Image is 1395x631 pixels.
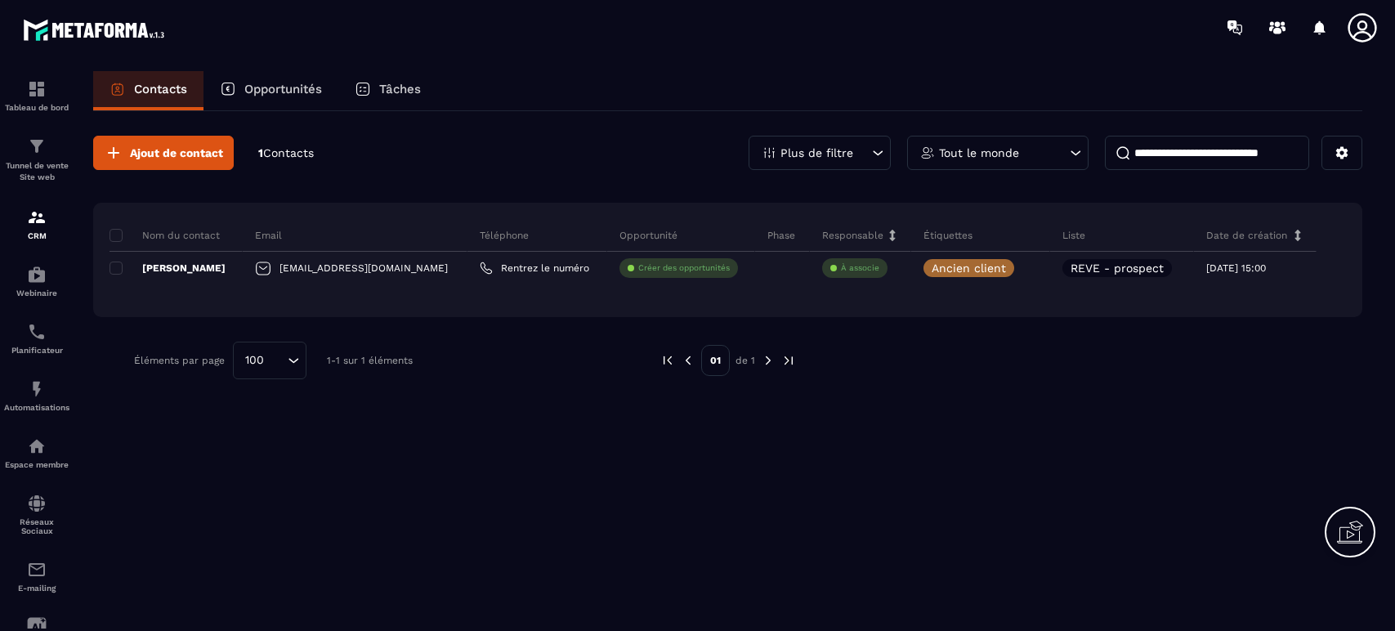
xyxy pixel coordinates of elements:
[93,136,234,170] button: Ajout de contact
[1071,262,1164,274] p: REVE - prospect
[822,229,883,242] p: Responsable
[263,146,314,159] span: Contacts
[480,229,529,242] p: Téléphone
[4,289,69,298] p: Webinaire
[660,353,675,368] img: prev
[4,160,69,183] p: Tunnel de vente Site web
[4,517,69,535] p: Réseaux Sociaux
[338,71,437,110] a: Tâches
[327,355,413,366] p: 1-1 sur 1 éléments
[1206,229,1287,242] p: Date de création
[93,71,203,110] a: Contacts
[4,231,69,240] p: CRM
[1206,262,1266,274] p: [DATE] 15:00
[4,424,69,481] a: automationsautomationsEspace membre
[27,436,47,456] img: automations
[270,351,284,369] input: Search for option
[4,403,69,412] p: Automatisations
[27,79,47,99] img: formation
[379,82,421,96] p: Tâches
[619,229,677,242] p: Opportunité
[1062,229,1085,242] p: Liste
[781,353,796,368] img: next
[27,265,47,284] img: automations
[841,262,879,274] p: À associe
[4,367,69,424] a: automationsautomationsAutomatisations
[932,262,1006,274] p: Ancien client
[4,481,69,548] a: social-networksocial-networkRéseaux Sociaux
[27,136,47,156] img: formation
[233,342,306,379] div: Search for option
[4,124,69,195] a: formationformationTunnel de vente Site web
[27,379,47,399] img: automations
[258,145,314,161] p: 1
[4,460,69,469] p: Espace membre
[27,322,47,342] img: scheduler
[4,346,69,355] p: Planificateur
[239,351,270,369] span: 100
[110,262,226,275] p: [PERSON_NAME]
[780,147,853,159] p: Plus de filtre
[638,262,730,274] p: Créer des opportunités
[110,229,220,242] p: Nom du contact
[767,229,795,242] p: Phase
[923,229,972,242] p: Étiquettes
[4,195,69,253] a: formationformationCRM
[681,353,695,368] img: prev
[203,71,338,110] a: Opportunités
[4,548,69,605] a: emailemailE-mailing
[4,584,69,593] p: E-mailing
[134,82,187,96] p: Contacts
[761,353,776,368] img: next
[27,494,47,513] img: social-network
[4,67,69,124] a: formationformationTableau de bord
[701,345,730,376] p: 01
[4,103,69,112] p: Tableau de bord
[255,229,282,242] p: Email
[27,208,47,227] img: formation
[736,354,755,367] p: de 1
[244,82,322,96] p: Opportunités
[130,145,223,161] span: Ajout de contact
[4,253,69,310] a: automationsautomationsWebinaire
[23,15,170,45] img: logo
[4,310,69,367] a: schedulerschedulerPlanificateur
[939,147,1019,159] p: Tout le monde
[134,355,225,366] p: Éléments par page
[27,560,47,580] img: email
